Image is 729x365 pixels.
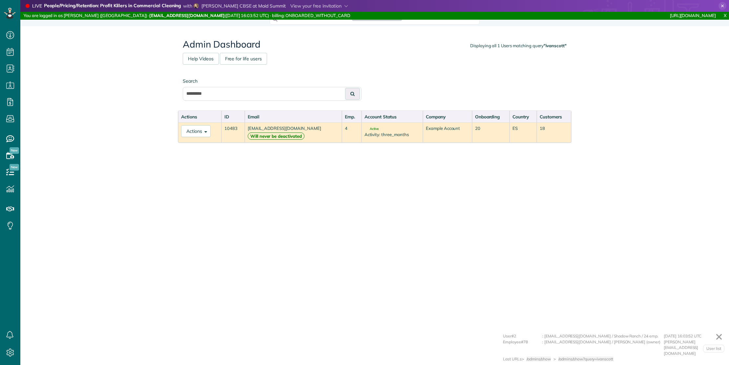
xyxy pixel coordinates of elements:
a: [URL][DOMAIN_NAME] [670,13,716,18]
td: 18 [537,122,571,143]
a: X [721,12,729,19]
div: Company [426,113,469,120]
td: 10483 [221,122,245,143]
span: Active [364,127,379,131]
td: Example Account [423,122,472,143]
div: Onboarding [475,113,507,120]
span: [PERSON_NAME] CBSE at Maid Summit [201,3,286,9]
div: Email [248,113,339,120]
a: Help Videos [183,53,219,65]
a: ✕ [712,329,726,345]
span: with [183,3,192,9]
td: ES [510,122,537,143]
img: sharon-l-cowan-cbse-07ff1a16c6eca22f5a671ec2db1f15d99b5fdb5d1a005d855bb838e052cce1b6.jpg [194,3,199,9]
td: 4 [342,122,362,143]
span: /admins/show?query=ivanscott [558,356,613,361]
button: Actions [181,125,211,137]
span: /admins/show [527,356,551,361]
div: Displaying all 1 Users matching query [470,43,567,49]
div: Country [512,113,534,120]
label: Search [183,78,362,84]
strong: "ivanscott" [544,43,567,48]
div: [PERSON_NAME][EMAIL_ADDRESS][DOMAIN_NAME] [664,339,723,356]
div: Customers [540,113,568,120]
div: : [EMAIL_ADDRESS][DOMAIN_NAME] / Shadow Ranch / 24 emp. [542,333,664,339]
div: User#2 [503,333,542,339]
td: [EMAIL_ADDRESS][DOMAIN_NAME] [245,122,342,143]
strong: Will never be deactivated [248,132,304,140]
div: Last URLs [503,356,522,362]
h2: Admin Dashboard [183,39,567,50]
div: > > [522,356,616,362]
div: Employee#78 [503,339,542,356]
td: 20 [472,122,510,143]
a: User list [703,345,724,353]
a: Free for life users [220,53,267,65]
div: [DATE] 16:03:52 UTC [664,333,723,339]
div: : [EMAIL_ADDRESS][DOMAIN_NAME] / [PERSON_NAME] (owner) [542,339,664,356]
div: ID [224,113,242,120]
span: New [10,147,19,154]
div: Account Status [364,113,420,120]
div: You are logged in as [PERSON_NAME] ([GEOGRAPHIC_DATA]) · ([DATE] 16:03:52 UTC) · billing: ONBOARD... [20,12,485,20]
span: New [10,164,19,171]
strong: [EMAIL_ADDRESS][DOMAIN_NAME] [149,13,225,18]
div: Actions [181,113,219,120]
div: Activity: three_months [364,132,420,138]
div: Emp. [345,113,359,120]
